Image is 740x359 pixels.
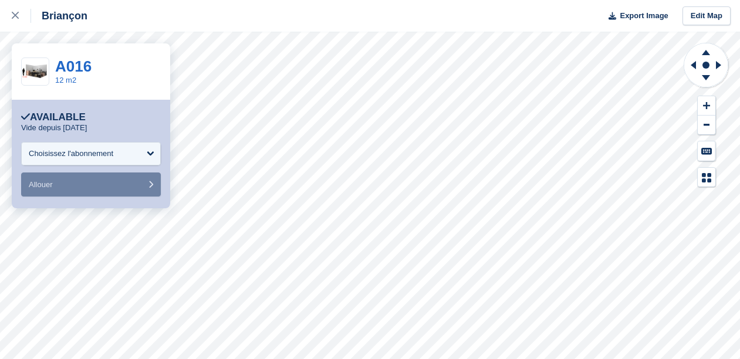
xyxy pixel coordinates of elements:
div: Briançon [31,9,87,23]
span: Allouer [29,180,52,189]
button: Map Legend [698,168,715,187]
button: Zoom Out [698,116,715,135]
img: 12%20m%20box.png [22,64,49,79]
button: Export Image [602,6,668,26]
div: Available [21,111,86,123]
a: A016 [55,57,92,75]
span: Export Image [620,10,668,22]
button: Zoom In [698,96,715,116]
a: Edit Map [682,6,731,26]
p: Vide depuis [DATE] [21,123,87,133]
button: Allouer [21,172,161,197]
a: 12 m2 [55,76,76,84]
div: Choisissez l'abonnement [29,148,113,160]
button: Keyboard Shortcuts [698,141,715,161]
